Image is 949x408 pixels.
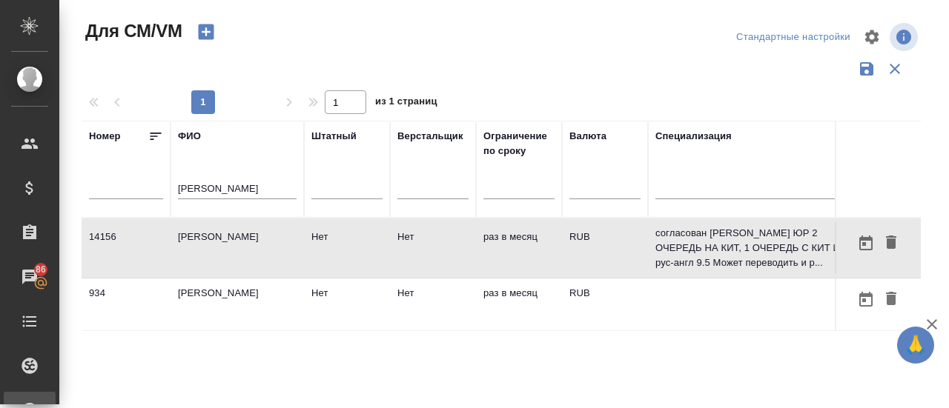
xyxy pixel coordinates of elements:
[171,222,304,274] td: [PERSON_NAME]
[733,26,854,49] div: split button
[188,19,224,44] button: Создать
[375,93,437,114] span: из 1 страниц
[569,129,606,144] div: Валюта
[483,129,555,158] div: Ограничение по сроку
[854,19,890,55] span: Настроить таблицу
[853,55,881,83] button: Сохранить фильтры
[304,278,390,330] td: Нет
[311,129,357,144] div: Штатный
[390,222,476,274] td: Нет
[304,222,390,274] td: Нет
[879,230,904,257] button: Удалить
[853,230,879,257] button: Открыть календарь загрузки
[655,129,732,144] div: Специализация
[890,23,921,51] span: Посмотреть информацию
[27,262,55,277] span: 86
[476,278,562,330] td: раз в месяц
[903,330,928,361] span: 🙏
[82,278,171,330] td: 934
[897,327,934,364] button: 🙏
[853,286,879,313] button: Открыть календарь загрузки
[476,222,562,274] td: раз в месяц
[390,278,476,330] td: Нет
[562,222,648,274] td: RUB
[178,129,201,144] div: ФИО
[4,258,56,295] a: 86
[82,222,171,274] td: 14156
[171,278,304,330] td: [PERSON_NAME]
[89,129,121,144] div: Номер
[82,19,182,43] span: Для СМ/VM
[881,55,909,83] button: Сбросить фильтры
[655,226,863,270] p: согласован [PERSON_NAME] ЮР 2 ОЧЕРЕДЬ НА КИТ, 1 ОЧЕРЕДЬ С КИТ ИТ рус-англ 9.5 Может переводить и ...
[879,286,904,313] button: Удалить
[397,129,463,144] div: Верстальщик
[562,278,648,330] td: RUB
